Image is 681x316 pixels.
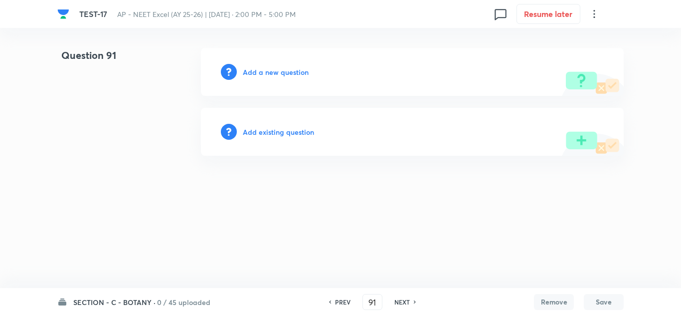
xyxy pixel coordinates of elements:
[73,297,156,308] h6: SECTION - C - BOTANY ·
[57,48,169,71] h4: Question 91
[157,297,210,308] h6: 0 / 45 uploaded
[394,298,410,307] h6: NEXT
[335,298,350,307] h6: PREV
[516,4,580,24] button: Resume later
[584,294,624,310] button: Save
[117,9,296,19] span: AP - NEET Excel (AY 25-26) | [DATE] · 2:00 PM - 5:00 PM
[534,294,574,310] button: Remove
[243,127,314,137] h6: Add existing question
[57,8,71,20] a: Company Logo
[57,8,69,20] img: Company Logo
[243,67,309,77] h6: Add a new question
[79,8,107,19] span: TEST-17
